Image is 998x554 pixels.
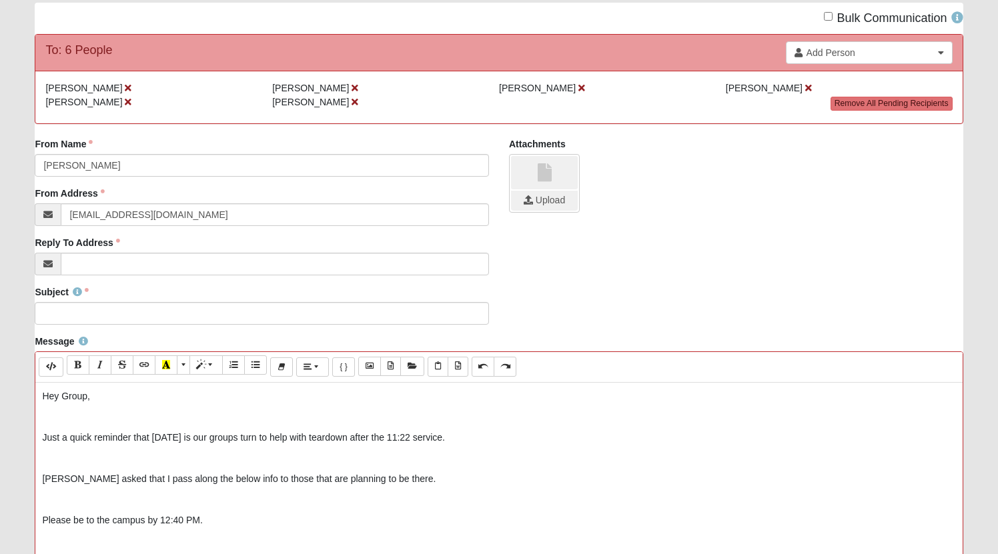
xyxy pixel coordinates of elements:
[807,46,934,59] span: Add Person
[400,357,424,376] button: Asset Manager
[45,41,112,59] div: To: 6 People
[45,97,122,107] span: [PERSON_NAME]
[786,41,953,64] a: Add Person Clear selection
[494,357,516,376] button: Redo (⌘+⇧+Z)
[380,357,401,376] button: File Browser
[189,355,222,375] button: Style
[42,431,955,445] p: Just a quick reminder that [DATE] is our groups turn to help with teardown after the 11:22 service.
[837,11,947,25] span: Bulk Communication
[726,83,803,93] span: [PERSON_NAME]
[45,83,122,93] span: [PERSON_NAME]
[272,97,349,107] span: [PERSON_NAME]
[272,83,349,93] span: [PERSON_NAME]
[358,357,381,376] button: Image Browser
[428,357,448,376] button: Paste Text
[177,355,190,375] button: More Color
[222,355,245,375] button: Ordered list (⌘+⇧+NUM8)
[296,357,329,377] button: Paragraph
[509,137,566,151] label: Attachments
[111,355,133,375] button: Strikethrough (⌘+⇧+S)
[472,357,494,376] button: Undo (⌘+Z)
[244,355,267,375] button: Unordered list (⌘+⇧+NUM7)
[42,389,955,403] p: Hey Group,
[35,335,87,348] label: Message
[39,357,63,377] button: Code Editor
[67,355,89,375] button: Bold (⌘+B)
[35,137,93,151] label: From Name
[133,355,155,375] button: Link (⌘+K)
[42,513,955,527] p: Please be to the campus by 12:40 PM.
[89,355,111,375] button: Italic (⌘+I)
[35,187,104,200] label: From Address
[831,97,953,111] a: Remove All Pending Recipients
[155,355,177,375] button: Recent Color
[824,12,833,21] input: Bulk Communication
[42,472,955,486] p: [PERSON_NAME] asked that I pass along the below info to those that are planning to be there.
[35,285,89,299] label: Subject
[35,236,119,249] label: Reply To Address
[332,357,355,377] button: Merge Field
[448,357,468,376] button: Paste from Word
[499,83,576,93] span: [PERSON_NAME]
[270,357,293,377] button: Remove Font Style (⌘+\)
